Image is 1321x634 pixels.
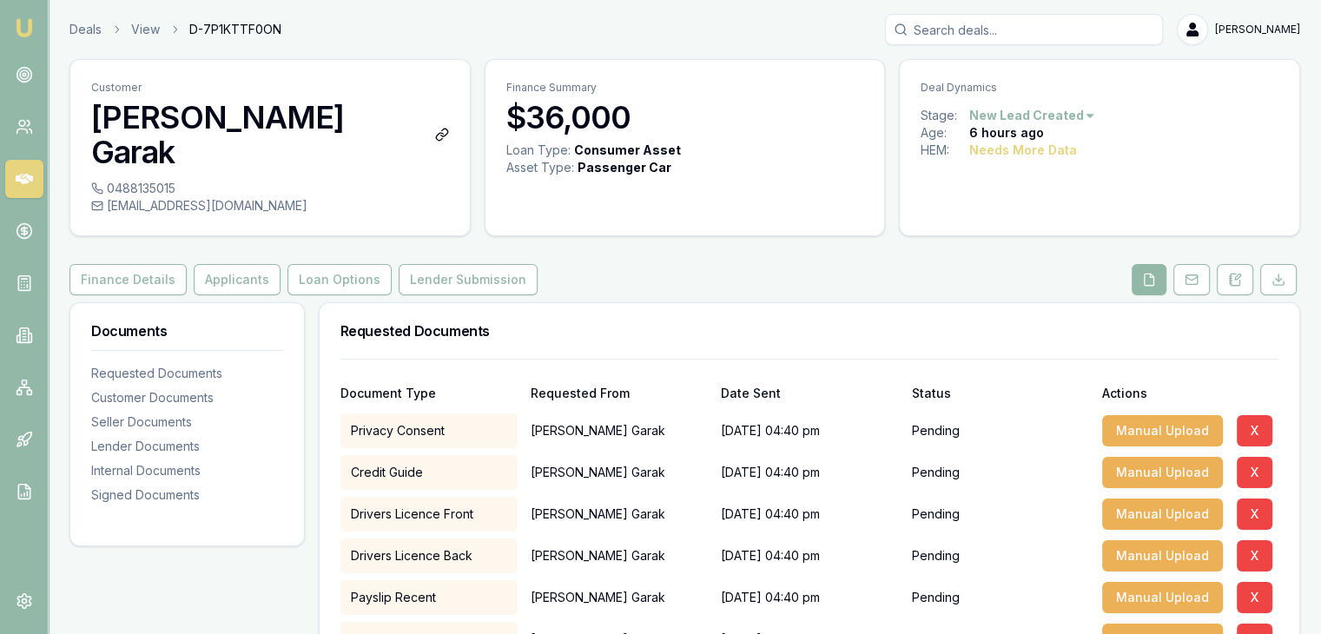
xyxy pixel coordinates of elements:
[69,21,281,38] nav: breadcrumb
[721,538,897,573] div: [DATE] 04:40 pm
[531,413,707,448] p: [PERSON_NAME] Garak
[190,264,284,295] a: Applicants
[395,264,541,295] a: Lender Submission
[189,21,281,38] span: D-7P1KTTF0ON
[721,497,897,532] div: [DATE] 04:40 pm
[1237,540,1272,571] button: X
[969,142,1077,159] div: Needs More Data
[506,81,864,95] p: Finance Summary
[506,159,574,176] div: Asset Type :
[1237,457,1272,488] button: X
[340,387,517,400] div: Document Type
[506,100,864,135] h3: $36,000
[91,486,283,504] div: Signed Documents
[531,387,707,400] div: Requested From
[340,580,517,615] div: Payslip Recent
[1237,582,1272,613] button: X
[911,422,959,439] p: Pending
[1215,23,1300,36] span: [PERSON_NAME]
[69,21,102,38] a: Deals
[69,264,187,295] button: Finance Details
[721,580,897,615] div: [DATE] 04:40 pm
[91,180,449,197] div: 0488135015
[911,464,959,481] p: Pending
[531,455,707,490] p: [PERSON_NAME] Garak
[91,365,283,382] div: Requested Documents
[69,264,190,295] a: Finance Details
[340,497,517,532] div: Drivers Licence Front
[921,81,1278,95] p: Deal Dynamics
[194,264,281,295] button: Applicants
[1102,415,1223,446] button: Manual Upload
[721,387,897,400] div: Date Sent
[969,124,1044,142] div: 6 hours ago
[91,462,283,479] div: Internal Documents
[969,107,1096,124] button: New Lead Created
[911,505,959,523] p: Pending
[340,413,517,448] div: Privacy Consent
[399,264,538,295] button: Lender Submission
[284,264,395,295] a: Loan Options
[911,387,1087,400] div: Status
[578,159,671,176] div: Passenger Car
[1237,499,1272,530] button: X
[131,21,160,38] a: View
[911,589,959,606] p: Pending
[340,455,517,490] div: Credit Guide
[1102,387,1278,400] div: Actions
[574,142,681,159] div: Consumer Asset
[1102,457,1223,488] button: Manual Upload
[911,547,959,565] p: Pending
[721,413,897,448] div: [DATE] 04:40 pm
[531,497,707,532] p: [PERSON_NAME] Garak
[885,14,1163,45] input: Search deals
[91,389,283,406] div: Customer Documents
[921,142,969,159] div: HEM:
[340,324,1278,338] h3: Requested Documents
[287,264,392,295] button: Loan Options
[1102,540,1223,571] button: Manual Upload
[91,438,283,455] div: Lender Documents
[1102,582,1223,613] button: Manual Upload
[91,324,283,338] h3: Documents
[721,455,897,490] div: [DATE] 04:40 pm
[91,197,449,215] div: [EMAIL_ADDRESS][DOMAIN_NAME]
[91,81,449,95] p: Customer
[1237,415,1272,446] button: X
[531,580,707,615] p: [PERSON_NAME] Garak
[340,538,517,573] div: Drivers Licence Back
[91,100,449,169] h3: [PERSON_NAME] Garak
[14,17,35,38] img: emu-icon-u.png
[921,124,969,142] div: Age:
[506,142,571,159] div: Loan Type:
[531,538,707,573] p: [PERSON_NAME] Garak
[921,107,969,124] div: Stage:
[91,413,283,431] div: Seller Documents
[1102,499,1223,530] button: Manual Upload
